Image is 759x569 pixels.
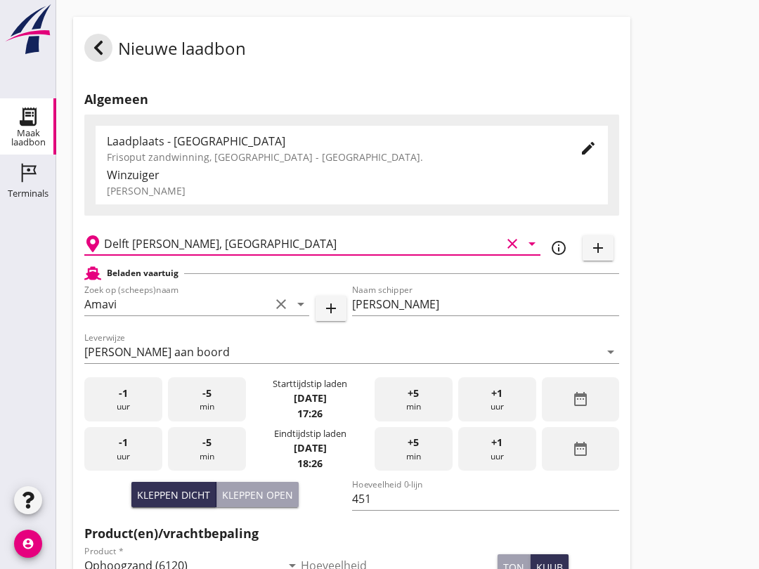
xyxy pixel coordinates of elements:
div: Kleppen dicht [137,488,210,502]
button: Kleppen dicht [131,482,216,507]
span: +1 [491,435,502,450]
div: uur [458,377,536,421]
div: Frisoput zandwinning, [GEOGRAPHIC_DATA] - [GEOGRAPHIC_DATA]. [107,150,557,164]
div: Laadplaats - [GEOGRAPHIC_DATA] [107,133,557,150]
i: add [590,240,606,256]
strong: 18:26 [297,457,323,470]
div: Nieuwe laadbon [84,34,246,67]
span: -5 [202,435,212,450]
i: arrow_drop_down [292,296,309,313]
strong: [DATE] [294,391,327,405]
div: Terminals [8,189,48,198]
h2: Algemeen [84,90,619,109]
i: add [323,300,339,317]
i: info_outline [550,240,567,256]
span: +1 [491,386,502,401]
div: uur [84,427,162,471]
h2: Product(en)/vrachtbepaling [84,524,619,543]
input: Naam schipper [352,293,620,315]
strong: [DATE] [294,441,327,454]
div: uur [458,427,536,471]
i: clear [504,235,521,252]
span: +5 [408,386,419,401]
div: min [375,377,453,421]
div: min [168,377,246,421]
div: Kleppen open [222,488,293,502]
button: Kleppen open [216,482,299,507]
div: [PERSON_NAME] [107,183,597,198]
i: clear [273,296,290,313]
i: edit [580,140,597,157]
span: -1 [119,435,128,450]
div: min [375,427,453,471]
i: arrow_drop_down [524,235,540,252]
i: arrow_drop_down [602,344,619,360]
i: date_range [572,391,589,407]
img: logo-small.a267ee39.svg [3,4,53,55]
span: -1 [119,386,128,401]
div: [PERSON_NAME] aan boord [84,346,230,358]
span: -5 [202,386,212,401]
div: Winzuiger [107,166,597,183]
input: Hoeveelheid 0-lijn [352,488,620,510]
i: account_circle [14,530,42,558]
div: Starttijdstip laden [273,377,347,391]
i: date_range [572,440,589,457]
span: +5 [408,435,419,450]
div: min [168,427,246,471]
div: Eindtijdstip laden [274,427,346,440]
input: Zoek op (scheeps)naam [84,293,270,315]
h2: Beladen vaartuig [107,267,179,280]
div: uur [84,377,162,421]
strong: 17:26 [297,407,323,420]
input: Losplaats [104,233,501,255]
